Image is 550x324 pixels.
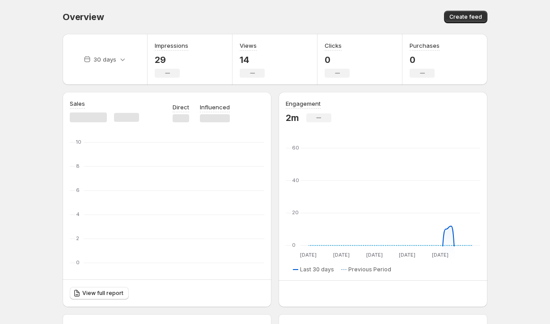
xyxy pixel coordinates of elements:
[76,139,81,145] text: 10
[325,54,350,65] p: 0
[155,41,188,50] h3: Impressions
[76,163,80,169] text: 8
[63,12,104,22] span: Overview
[444,11,487,23] button: Create feed
[76,211,80,217] text: 4
[325,41,342,50] h3: Clicks
[410,54,440,65] p: 0
[70,287,129,299] a: View full report
[399,252,415,258] text: [DATE]
[449,13,482,21] span: Create feed
[348,266,391,273] span: Previous Period
[93,55,116,64] p: 30 days
[300,266,334,273] span: Last 30 days
[173,103,189,112] p: Direct
[286,112,299,123] p: 2m
[200,103,230,112] p: Influenced
[76,259,80,266] text: 0
[240,41,257,50] h3: Views
[432,252,448,258] text: [DATE]
[410,41,440,50] h3: Purchases
[292,145,299,151] text: 60
[292,209,299,216] text: 20
[70,99,85,108] h3: Sales
[240,54,265,65] p: 14
[286,99,321,108] h3: Engagement
[155,54,188,65] p: 29
[366,252,383,258] text: [DATE]
[292,177,299,183] text: 40
[82,290,123,297] span: View full report
[292,242,296,248] text: 0
[333,252,350,258] text: [DATE]
[300,252,317,258] text: [DATE]
[76,187,80,193] text: 6
[76,235,79,241] text: 2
